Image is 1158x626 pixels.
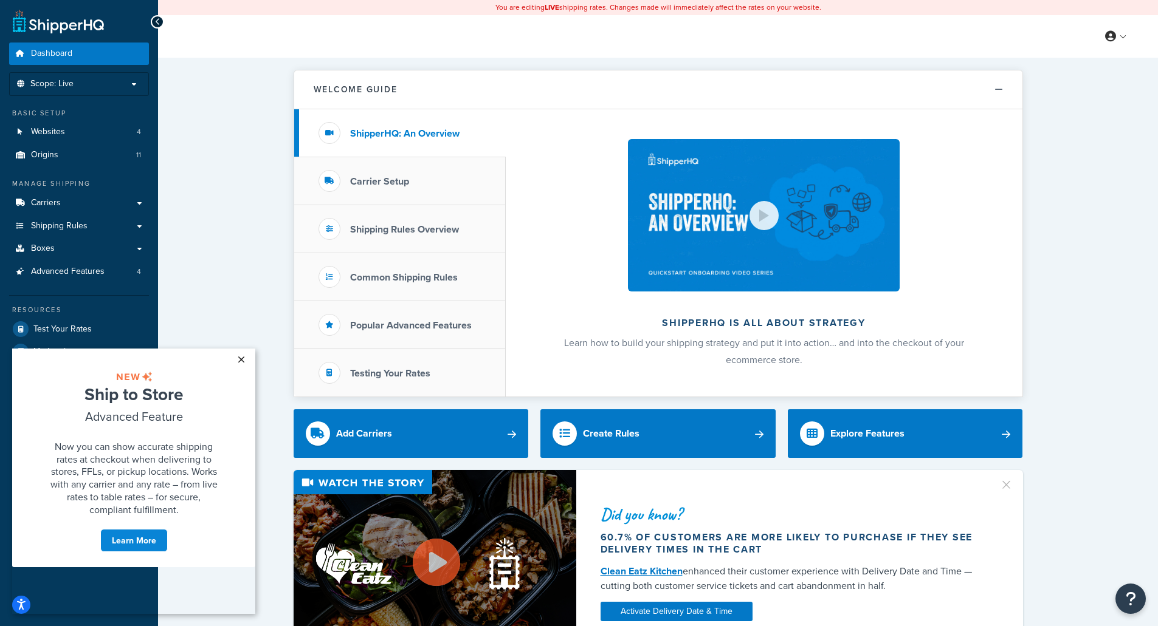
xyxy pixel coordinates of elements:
[350,224,459,235] h3: Shipping Rules Overview
[830,425,905,442] div: Explore Features
[564,336,964,367] span: Learn how to build your shipping strategy and put it into action… and into the checkout of your e...
[9,144,149,166] a: Origins11
[30,79,74,89] span: Scope: Live
[137,127,141,137] span: 4
[137,267,141,277] span: 4
[9,341,149,362] a: Marketplace
[583,425,639,442] div: Create Rules
[601,564,683,578] a: Clean Eatz Kitchen
[9,108,149,118] div: Basic Setup
[88,180,156,203] a: Learn More
[9,260,149,283] a: Advanced Features4
[38,91,205,168] span: Now you can show accurate shipping rates at checkout when delivering to stores, FFLs, or pickup l...
[9,386,149,407] a: Help Docs
[628,139,899,291] img: ShipperHQ is all about strategy
[31,198,61,208] span: Carriers
[540,409,776,458] a: Create Rules
[9,144,149,166] li: Origins
[9,179,149,189] div: Manage Shipping
[9,305,149,315] div: Resources
[33,324,92,335] span: Test Your Rates
[350,128,460,139] h3: ShipperHQ: An Overview
[294,70,1022,109] button: Welcome Guide
[136,150,141,160] span: 11
[31,49,72,59] span: Dashboard
[9,121,149,143] li: Websites
[9,260,149,283] li: Advanced Features
[601,506,985,523] div: Did you know?
[601,564,985,593] div: enhanced their customer experience with Delivery Date and Time — cutting both customer service ti...
[9,363,149,385] a: Analytics
[9,237,149,260] a: Boxes
[31,221,88,231] span: Shipping Rules
[294,409,529,458] a: Add Carriers
[538,318,990,328] h2: ShipperHQ is all about strategy
[9,318,149,340] a: Test Your Rates
[9,192,149,214] a: Carriers
[601,531,985,556] div: 60.7% of customers are more likely to purchase if they see delivery times in the cart
[9,43,149,65] a: Dashboard
[73,59,171,77] span: Advanced Feature
[31,243,55,254] span: Boxes
[350,272,458,283] h3: Common Shipping Rules
[72,33,171,58] span: Ship to Store
[336,425,392,442] div: Add Carriers
[350,368,430,379] h3: Testing Your Rates
[9,121,149,143] a: Websites4
[31,127,65,137] span: Websites
[350,320,472,331] h3: Popular Advanced Features
[9,215,149,237] a: Shipping Rules
[350,176,409,187] h3: Carrier Setup
[33,347,79,357] span: Marketplace
[788,409,1023,458] a: Explore Features
[314,85,398,94] h2: Welcome Guide
[601,602,753,621] a: Activate Delivery Date & Time
[545,2,559,13] b: LIVE
[31,150,58,160] span: Origins
[31,267,105,277] span: Advanced Features
[1115,583,1146,614] button: Open Resource Center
